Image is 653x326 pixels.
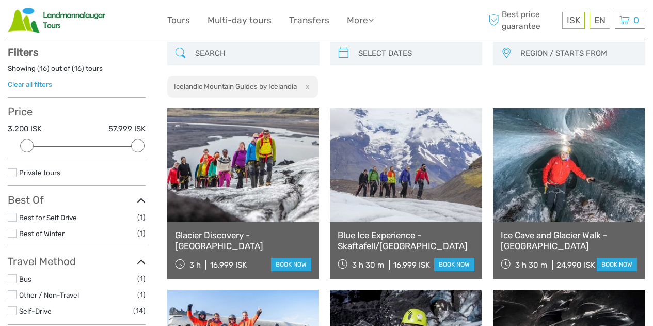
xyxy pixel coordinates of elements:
strong: Filters [8,46,38,58]
h3: Price [8,105,146,118]
a: Bus [19,275,31,283]
span: Best price guarantee [486,9,560,32]
span: (1) [137,227,146,239]
a: Self-Drive [19,307,52,315]
a: Clear all filters [8,80,52,88]
a: book now [271,258,311,271]
label: 16 [74,64,82,73]
button: x [298,81,312,92]
span: 3 h 30 m [352,260,384,270]
span: 0 [632,15,641,25]
a: book now [597,258,637,271]
label: 16 [40,64,47,73]
div: 24.990 ISK [556,260,595,270]
p: We're away right now. Please check back later! [14,18,117,26]
div: 16.999 ISK [393,260,430,270]
a: Multi-day tours [208,13,272,28]
label: 3.200 ISK [8,123,42,134]
span: (1) [137,289,146,301]
div: EN [590,12,610,29]
a: Best for Self Drive [19,213,77,222]
span: (1) [137,211,146,223]
a: Tours [167,13,190,28]
img: Scandinavian Travel [8,8,105,33]
h2: Icelandic Mountain Guides by Icelandia [174,82,297,90]
a: Blue Ice Experience - Skaftafell/[GEOGRAPHIC_DATA] [338,230,474,251]
h3: Travel Method [8,255,146,268]
a: More [347,13,374,28]
button: REGION / STARTS FROM [516,45,640,62]
a: Private tours [19,168,60,177]
div: Showing ( ) out of ( ) tours [8,64,146,80]
span: 3 h [189,260,201,270]
span: (14) [133,305,146,317]
input: SELECT DATES [354,44,477,63]
a: Transfers [289,13,329,28]
span: ISK [567,15,580,25]
a: Best of Winter [19,229,65,238]
span: (1) [137,273,146,285]
a: Glacier Discovery - [GEOGRAPHIC_DATA] [175,230,311,251]
span: 3 h 30 m [515,260,547,270]
a: Ice Cave and Glacier Walk - [GEOGRAPHIC_DATA] [501,230,637,251]
label: 57.999 ISK [108,123,146,134]
h3: Best Of [8,194,146,206]
div: 16.999 ISK [210,260,247,270]
a: Other / Non-Travel [19,291,79,299]
a: book now [434,258,474,271]
input: SEARCH [191,44,314,63]
button: Open LiveChat chat widget [119,16,131,28]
